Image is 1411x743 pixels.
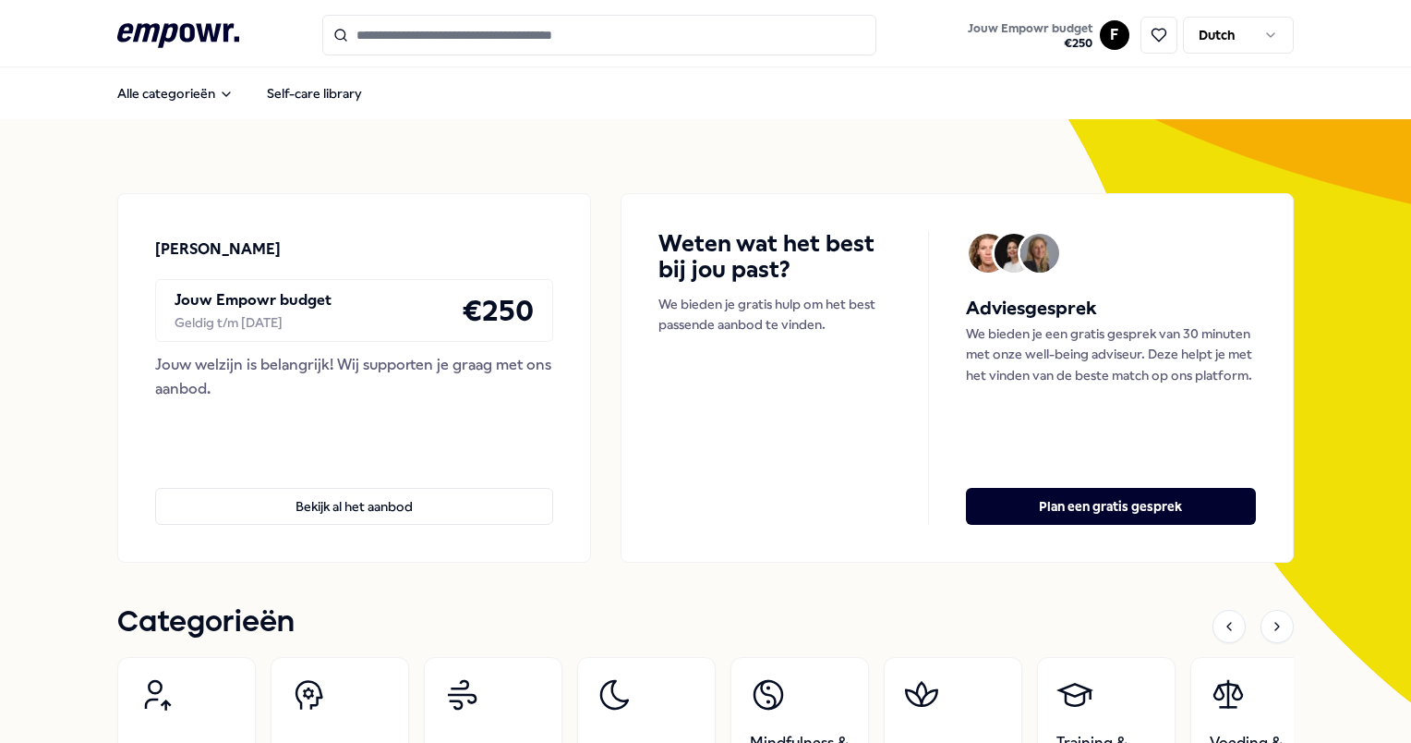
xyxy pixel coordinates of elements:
div: Jouw welzijn is belangrijk! Wij supporten je graag met ons aanbod. [155,353,553,400]
h4: Weten wat het best bij jou past? [658,231,890,283]
button: Bekijk al het aanbod [155,488,553,525]
img: Avatar [995,234,1033,273]
nav: Main [103,75,377,112]
p: We bieden je gratis hulp om het best passende aanbod te vinden. [658,294,890,335]
a: Jouw Empowr budget€250 [960,16,1100,55]
button: F [1100,20,1129,50]
span: € 250 [968,36,1092,51]
img: Avatar [969,234,1007,273]
h1: Categorieën [117,600,295,646]
h5: Adviesgesprek [966,294,1256,323]
div: Geldig t/m [DATE] [175,312,332,333]
p: [PERSON_NAME] [155,238,281,262]
p: Jouw Empowr budget [175,288,332,312]
input: Search for products, categories or subcategories [322,15,876,55]
p: We bieden je een gratis gesprek van 30 minuten met onze well-being adviseur. Deze helpt je met he... [966,323,1256,385]
button: Jouw Empowr budget€250 [964,18,1096,55]
a: Bekijk al het aanbod [155,458,553,525]
button: Alle categorieën [103,75,248,112]
h4: € 250 [462,287,534,334]
button: Plan een gratis gesprek [966,488,1256,525]
img: Avatar [1020,234,1059,273]
a: Self-care library [252,75,377,112]
span: Jouw Empowr budget [968,21,1092,36]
